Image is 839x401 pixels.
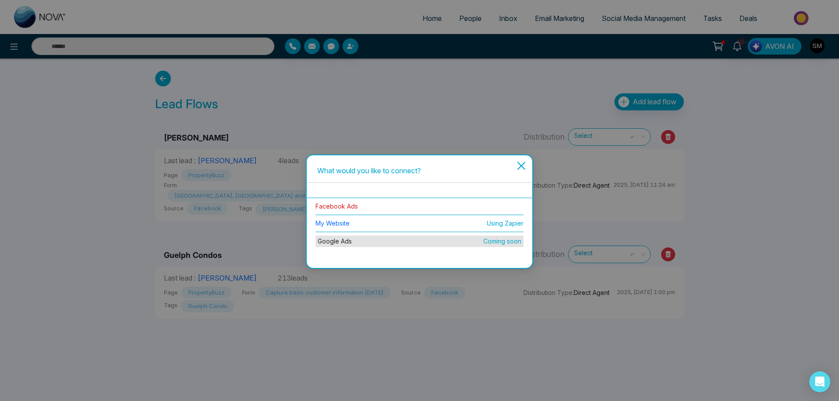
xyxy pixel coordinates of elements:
[510,155,532,186] button: Close
[315,202,358,210] a: Facebook Ads
[487,219,524,228] span: Using Zapier
[317,166,522,175] div: What would you like to connect?
[516,161,527,171] span: close
[315,219,350,227] a: My Website
[809,371,830,392] div: Open Intercom Messenger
